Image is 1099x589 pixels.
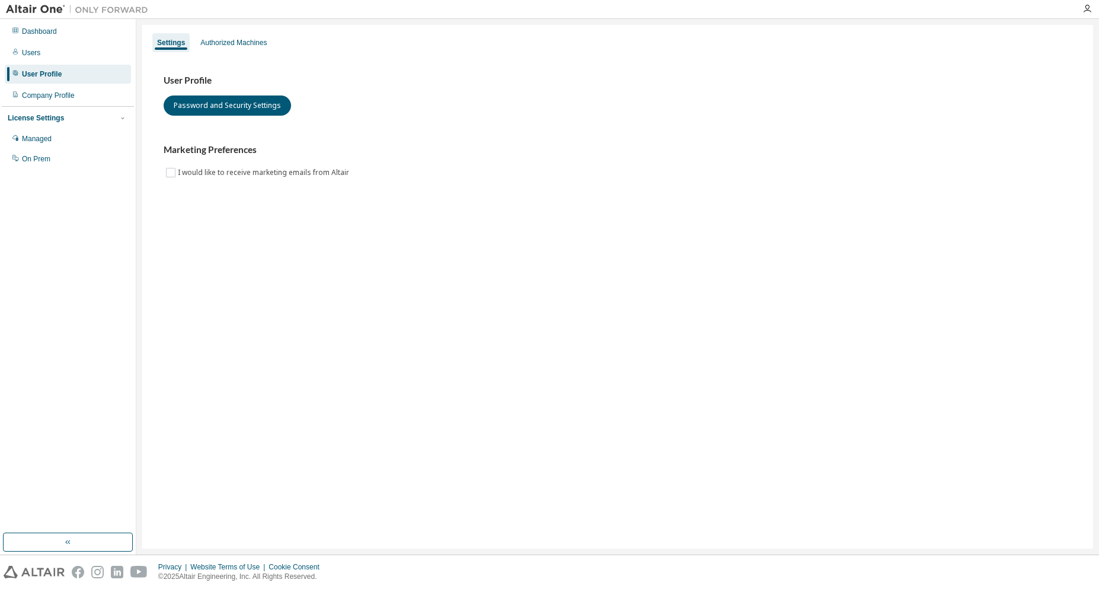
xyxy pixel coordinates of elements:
[72,566,84,578] img: facebook.svg
[111,566,123,578] img: linkedin.svg
[200,38,267,47] div: Authorized Machines
[4,566,65,578] img: altair_logo.svg
[164,144,1072,156] h3: Marketing Preferences
[22,69,62,79] div: User Profile
[22,134,52,144] div: Managed
[8,113,64,123] div: License Settings
[22,48,40,58] div: Users
[22,91,75,100] div: Company Profile
[130,566,148,578] img: youtube.svg
[269,562,326,572] div: Cookie Consent
[158,562,190,572] div: Privacy
[22,27,57,36] div: Dashboard
[157,38,185,47] div: Settings
[91,566,104,578] img: instagram.svg
[190,562,269,572] div: Website Terms of Use
[158,572,327,582] p: © 2025 Altair Engineering, Inc. All Rights Reserved.
[178,165,352,180] label: I would like to receive marketing emails from Altair
[164,75,1072,87] h3: User Profile
[164,95,291,116] button: Password and Security Settings
[22,154,50,164] div: On Prem
[6,4,154,15] img: Altair One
